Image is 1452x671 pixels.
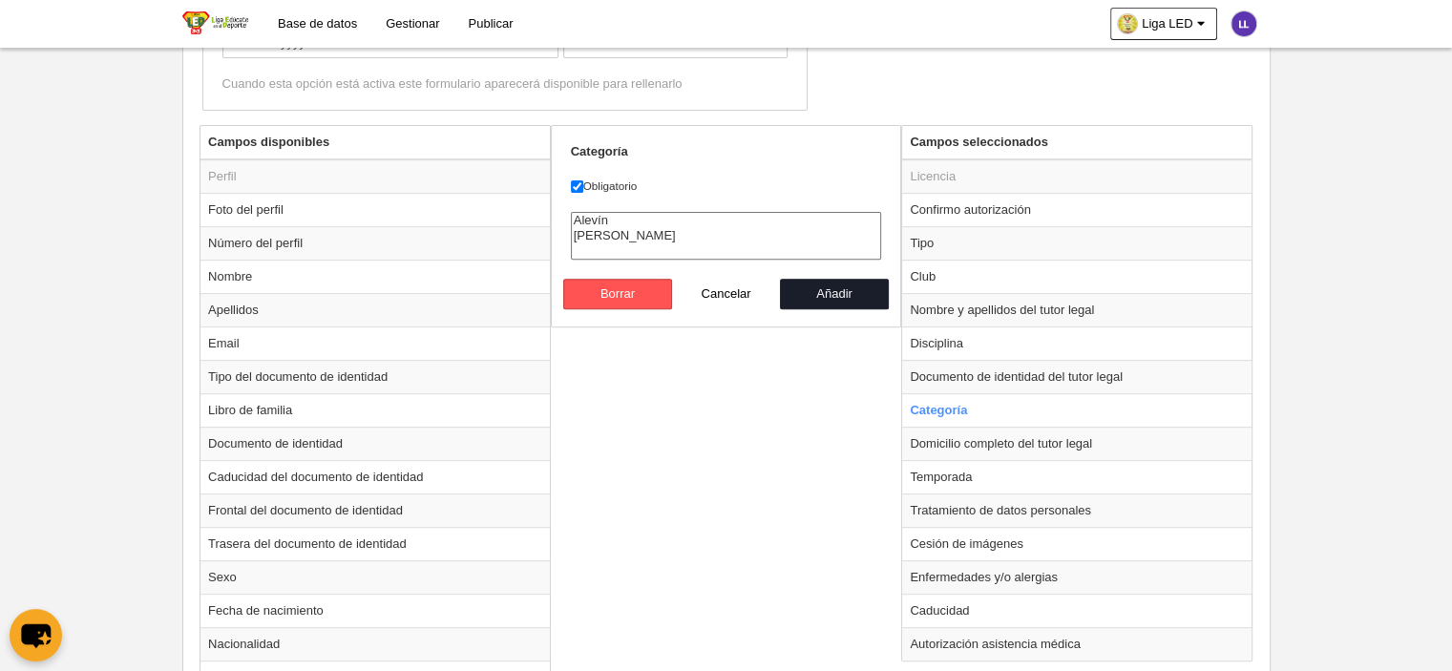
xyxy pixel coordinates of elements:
[200,360,550,393] td: Tipo del documento de identidad
[200,493,550,527] td: Frontal del documento de identidad
[902,326,1252,360] td: Disciplina
[200,193,550,226] td: Foto del perfil
[672,279,781,309] button: Cancelar
[902,627,1252,661] td: Autorización asistencia médica
[200,594,550,627] td: Fecha de nacimiento
[200,226,550,260] td: Número del perfil
[200,126,550,159] th: Campos disponibles
[200,560,550,594] td: Sexo
[902,427,1252,460] td: Domicilio completo del tutor legal
[200,627,550,661] td: Nacionalidad
[563,279,672,309] button: Borrar
[10,609,62,661] button: chat-button
[902,360,1252,393] td: Documento de identidad del tutor legal
[902,460,1252,493] td: Temporada
[200,260,550,293] td: Nombre
[1118,14,1137,33] img: Oa3ElrZntIAI.30x30.jpg
[1231,11,1256,36] img: c2l6ZT0zMHgzMCZmcz05JnRleHQ9TEwmYmc9NWUzNWIx.png
[571,178,882,195] label: Obligatorio
[200,293,550,326] td: Apellidos
[902,527,1252,560] td: Cesión de imágenes
[1142,14,1192,33] span: Liga LED
[902,260,1252,293] td: Club
[200,427,550,460] td: Documento de identidad
[902,594,1252,627] td: Caducidad
[571,180,583,193] input: Obligatorio
[571,144,628,158] strong: Categoría
[572,228,881,243] option: Benjamín
[1110,8,1216,40] a: Liga LED
[200,326,550,360] td: Email
[572,213,881,228] option: Alevín
[200,460,550,493] td: Caducidad del documento de identidad
[902,193,1252,226] td: Confirmo autorización
[200,159,550,194] td: Perfil
[902,493,1252,527] td: Tratamiento de datos personales
[780,279,889,309] button: Añadir
[902,293,1252,326] td: Nombre y apellidos del tutor legal
[200,393,550,427] td: Libro de familia
[902,126,1252,159] th: Campos seleccionados
[902,560,1252,594] td: Enfermedades y/o alergias
[902,159,1252,194] td: Licencia
[182,11,248,34] img: Liga LED
[222,75,788,93] div: Cuando esta opción está activa este formulario aparecerá disponible para rellenarlo
[902,393,1252,427] td: Categoría
[902,226,1252,260] td: Tipo
[200,527,550,560] td: Trasera del documento de identidad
